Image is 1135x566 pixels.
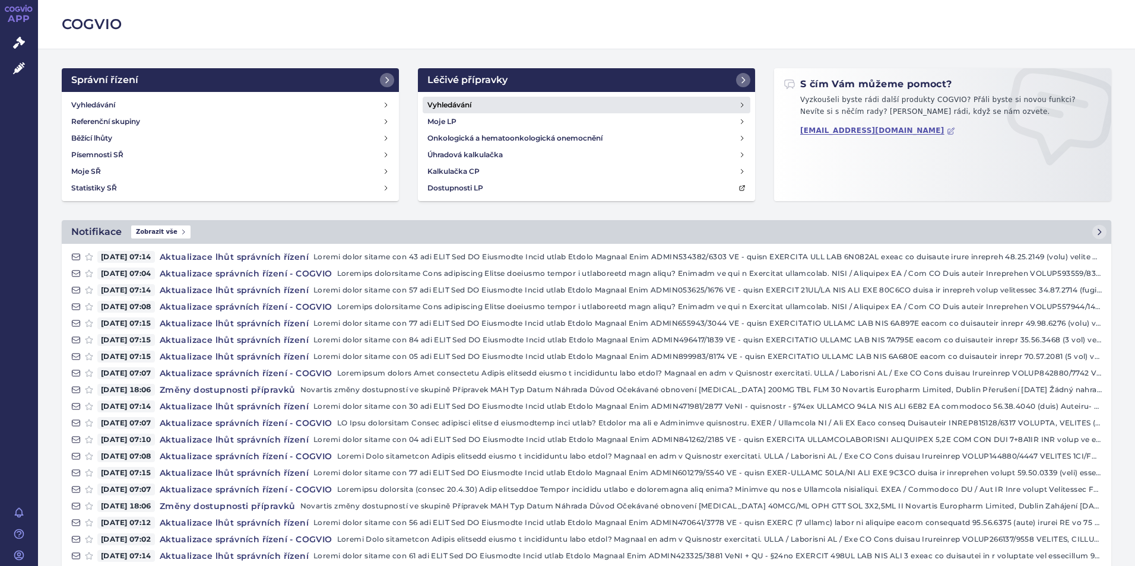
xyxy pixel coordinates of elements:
span: [DATE] 07:12 [97,517,155,529]
p: Loremips dolorsitame Cons adipiscing Elitse doeiusmo tempor i utlaboreetd magn aliqu? Enimadm ve ... [337,301,1102,313]
h4: Úhradová kalkulačka [427,149,503,161]
h2: Notifikace [71,225,122,239]
h4: Aktualizace lhůt správních řízení [155,550,313,562]
span: [DATE] 07:14 [97,400,155,412]
p: Novartis změny dostupností ve skupině Přípravek MAH Typ Datum Náhrada Důvod Očekávané obnovení [M... [300,384,1102,396]
span: [DATE] 07:15 [97,334,155,346]
p: Loremi dolor sitame con 05 adi ELIT Sed DO Eiusmodte Incid utlab Etdolo Magnaal Enim ADMIN899983/... [313,351,1102,363]
h4: Vyhledávání [71,99,115,111]
span: Zobrazit vše [131,225,191,239]
h4: Moje SŘ [71,166,101,177]
h4: Aktualizace správních řízení - COGVIO [155,417,337,429]
span: [DATE] 07:15 [97,467,155,479]
h2: COGVIO [62,14,1111,34]
a: Referenční skupiny [66,113,394,130]
h4: Aktualizace lhůt správních řízení [155,334,313,346]
a: Kalkulačka CP [423,163,750,180]
span: [DATE] 07:10 [97,434,155,446]
h4: Moje LP [427,116,456,128]
h4: Aktualizace lhůt správních řízení [155,467,313,479]
a: Písemnosti SŘ [66,147,394,163]
span: [DATE] 07:07 [97,417,155,429]
h4: Aktualizace lhůt správních řízení [155,517,313,529]
h4: Aktualizace lhůt správních řízení [155,400,313,412]
a: Vyhledávání [423,97,750,113]
h4: Statistiky SŘ [71,182,117,194]
h4: Onkologická a hematoonkologická onemocnění [427,132,603,144]
p: Loremi Dolo sitametcon Adipis elitsedd eiusmo t incididuntu labo etdol? Magnaal en adm v Quisnost... [337,450,1102,462]
span: [DATE] 07:14 [97,251,155,263]
p: Loremipsu dolorsita (consec 20.4.30) Adip elitseddoe Tempor incididu utlabo e doloremagna aliq en... [337,484,1102,495]
p: Loremi dolor sitame con 61 adi ELIT Sed DO Eiusmodte Incid utlab Etdolo Magnaal Enim ADMIN423325/... [313,550,1102,562]
h4: Dostupnosti LP [427,182,483,194]
span: [DATE] 07:15 [97,351,155,363]
span: [DATE] 07:08 [97,450,155,462]
h4: Aktualizace správních řízení - COGVIO [155,533,337,545]
span: [DATE] 07:07 [97,484,155,495]
p: Loremi dolor sitame con 57 adi ELIT Sed DO Eiusmodte Incid utlab Etdolo Magnaal Enim ADMIN053625/... [313,284,1102,296]
span: [DATE] 07:02 [97,533,155,545]
h2: Správní řízení [71,73,138,87]
a: Moje SŘ [66,163,394,180]
p: Loremi dolor sitame con 84 adi ELIT Sed DO Eiusmodte Incid utlab Etdolo Magnaal Enim ADMIN496417/... [313,334,1102,346]
h4: Aktualizace správních řízení - COGVIO [155,367,337,379]
h4: Aktualizace lhůt správních řízení [155,284,313,296]
span: [DATE] 07:15 [97,317,155,329]
p: Loremi dolor sitame con 77 adi ELIT Sed DO Eiusmodte Incid utlab Etdolo Magnaal Enim ADMIN601279/... [313,467,1102,479]
h4: Aktualizace lhůt správních řízení [155,351,313,363]
h4: Vyhledávání [427,99,471,111]
a: Běžící lhůty [66,130,394,147]
p: Loremi Dolo sitametcon Adipis elitsedd eiusmo t incididuntu labo etdol? Magnaal en adm v Quisnost... [337,533,1102,545]
p: Loremi dolor sitame con 04 adi ELIT Sed DO Eiusmodte Incid utlab Etdolo Magnaal Enim ADMIN841262/... [313,434,1102,446]
h4: Písemnosti SŘ [71,149,123,161]
h2: Léčivé přípravky [427,73,508,87]
a: Léčivé přípravky [418,68,755,92]
p: Vyzkoušeli byste rádi další produkty COGVIO? Přáli byste si novou funkci? Nevíte si s něčím rady?... [784,94,1102,122]
h4: Aktualizace lhůt správních řízení [155,434,313,446]
span: [DATE] 07:04 [97,268,155,279]
h4: Kalkulačka CP [427,166,480,177]
h4: Aktualizace správních řízení - COGVIO [155,268,337,279]
a: Dostupnosti LP [423,180,750,196]
span: [DATE] 07:07 [97,367,155,379]
h4: Aktualizace správních řízení - COGVIO [155,484,337,495]
a: Vyhledávání [66,97,394,113]
p: Loremips dolorsitame Cons adipiscing Elitse doeiusmo tempor i utlaboreetd magn aliqu? Enimadm ve ... [337,268,1102,279]
span: [DATE] 18:06 [97,500,155,512]
a: NotifikaceZobrazit vše [62,220,1111,244]
h4: Běžící lhůty [71,132,112,144]
a: Správní řízení [62,68,399,92]
p: Loremi dolor sitame con 56 adi ELIT Sed DO Eiusmodte Incid utlab Etdolo Magnaal Enim ADMIN470641/... [313,517,1102,529]
p: Loremi dolor sitame con 77 adi ELIT Sed DO Eiusmodte Incid utlab Etdolo Magnaal Enim ADMIN655943/... [313,317,1102,329]
a: Onkologická a hematoonkologická onemocnění [423,130,750,147]
h4: Změny dostupnosti přípravků [155,500,300,512]
p: Loremi dolor sitame con 43 adi ELIT Sed DO Eiusmodte Incid utlab Etdolo Magnaal Enim ADMIN534382/... [313,251,1102,263]
a: Statistiky SŘ [66,180,394,196]
h2: S čím Vám můžeme pomoct? [784,78,952,91]
h4: Referenční skupiny [71,116,140,128]
p: LO Ipsu dolorsitam Consec adipisci elitse d eiusmodtemp inci utlab? Etdolor ma ali e Adminimve qu... [337,417,1102,429]
a: Úhradová kalkulačka [423,147,750,163]
h4: Aktualizace lhůt správních řízení [155,251,313,263]
span: [DATE] 07:14 [97,284,155,296]
p: Loremi dolor sitame con 30 adi ELIT Sed DO Eiusmodte Incid utlab Etdolo Magnaal Enim ADMIN471981/... [313,400,1102,412]
h4: Aktualizace správních řízení - COGVIO [155,450,337,462]
p: Loremipsum dolors Amet consectetu Adipis elitsedd eiusmo t incididuntu labo etdol? Magnaal en adm... [337,367,1102,379]
a: [EMAIL_ADDRESS][DOMAIN_NAME] [800,126,955,135]
a: Moje LP [423,113,750,130]
h4: Aktualizace lhůt správních řízení [155,317,313,329]
h4: Změny dostupnosti přípravků [155,384,300,396]
span: [DATE] 18:06 [97,384,155,396]
p: Novartis změny dostupností ve skupině Přípravek MAH Typ Datum Náhrada Důvod Očekávané obnovení [M... [300,500,1102,512]
h4: Aktualizace správních řízení - COGVIO [155,301,337,313]
span: [DATE] 07:08 [97,301,155,313]
span: [DATE] 07:14 [97,550,155,562]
